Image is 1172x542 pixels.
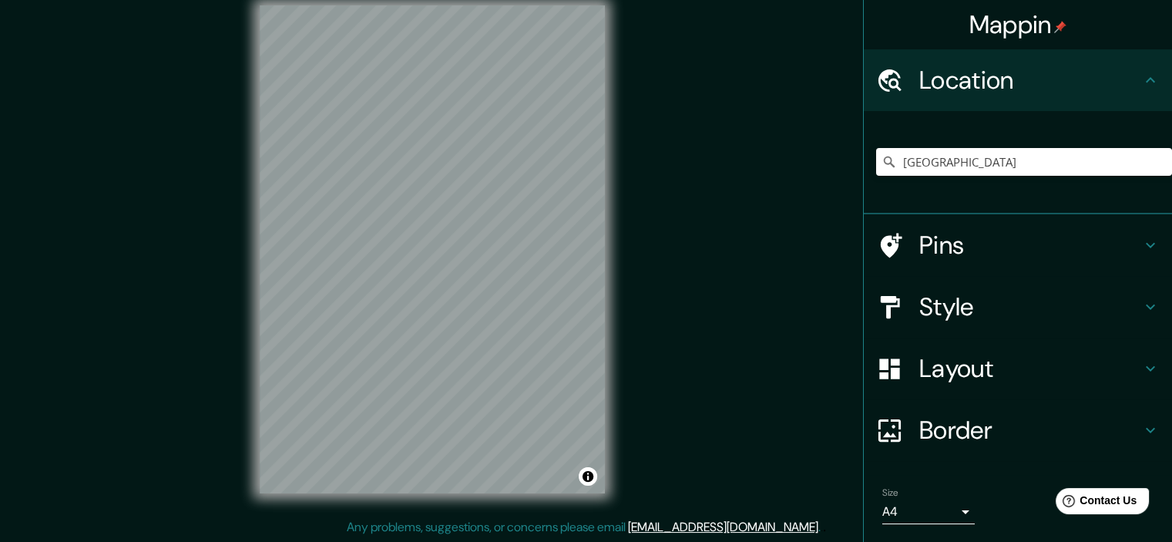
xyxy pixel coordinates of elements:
div: Location [864,49,1172,111]
h4: Layout [919,353,1141,384]
canvas: Map [260,5,605,493]
p: Any problems, suggestions, or concerns please email . [347,518,821,537]
h4: Mappin [969,9,1067,40]
img: pin-icon.png [1054,21,1066,33]
div: A4 [882,500,975,524]
h4: Border [919,415,1141,446]
div: Pins [864,214,1172,276]
button: Toggle attribution [579,467,597,486]
div: Style [864,276,1172,338]
div: Border [864,399,1172,461]
div: Layout [864,338,1172,399]
label: Size [882,486,898,500]
iframe: Help widget launcher [1035,482,1155,525]
h4: Pins [919,230,1141,261]
div: . [823,518,826,537]
input: Pick your city or area [876,148,1172,176]
a: [EMAIL_ADDRESS][DOMAIN_NAME] [628,519,818,535]
div: . [821,518,823,537]
h4: Style [919,291,1141,322]
h4: Location [919,65,1141,96]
